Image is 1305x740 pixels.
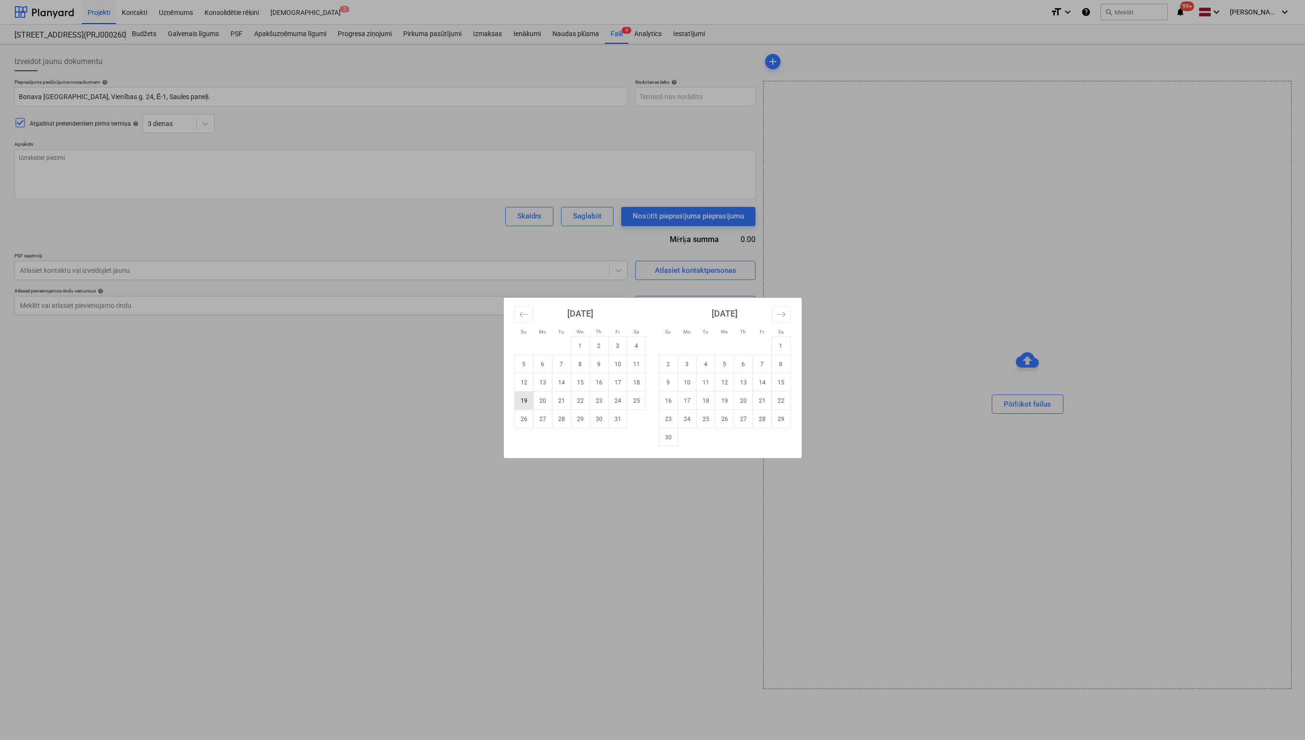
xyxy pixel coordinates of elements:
td: Wednesday, November 19, 2025 [715,392,734,410]
td: Thursday, October 23, 2025 [589,392,608,410]
td: Monday, October 6, 2025 [533,355,552,373]
small: Su [665,329,671,334]
td: Wednesday, October 22, 2025 [571,392,589,410]
td: Friday, October 10, 2025 [608,355,627,373]
td: Thursday, November 27, 2025 [734,410,753,428]
td: Saturday, November 8, 2025 [771,355,790,373]
td: Wednesday, November 12, 2025 [715,373,734,392]
td: Sunday, November 23, 2025 [659,410,678,428]
td: Friday, October 24, 2025 [608,392,627,410]
td: Wednesday, November 5, 2025 [715,355,734,373]
small: Mo [539,329,546,334]
td: Tuesday, November 18, 2025 [696,392,715,410]
small: Su [521,329,526,334]
td: Monday, October 27, 2025 [533,410,552,428]
small: Th [596,329,601,334]
td: Saturday, October 11, 2025 [627,355,646,373]
td: Friday, October 3, 2025 [608,337,627,355]
td: Wednesday, October 15, 2025 [571,373,589,392]
td: Friday, October 31, 2025 [608,410,627,428]
td: Tuesday, October 21, 2025 [552,392,571,410]
button: Move forward to switch to the next month. [772,306,791,323]
td: Sunday, October 12, 2025 [514,373,533,392]
strong: [DATE] [567,308,593,319]
td: Tuesday, November 25, 2025 [696,410,715,428]
td: Wednesday, November 26, 2025 [715,410,734,428]
td: Thursday, November 20, 2025 [734,392,753,410]
td: Thursday, October 2, 2025 [589,337,608,355]
td: Thursday, October 16, 2025 [589,373,608,392]
td: Saturday, November 1, 2025 [771,337,790,355]
td: Monday, November 17, 2025 [678,392,696,410]
td: Saturday, October 4, 2025 [627,337,646,355]
td: Sunday, November 2, 2025 [659,355,678,373]
td: Tuesday, November 4, 2025 [696,355,715,373]
small: We [721,329,728,334]
button: Move backward to switch to the previous month. [514,306,533,323]
small: Th [740,329,746,334]
td: Monday, November 3, 2025 [678,355,696,373]
small: Sa [778,329,783,334]
small: Sa [634,329,639,334]
td: Thursday, November 6, 2025 [734,355,753,373]
td: Tuesday, October 28, 2025 [552,410,571,428]
small: Tu [558,329,564,334]
small: Tu [703,329,708,334]
td: Wednesday, October 29, 2025 [571,410,589,428]
small: Mo [683,329,691,334]
td: Monday, November 24, 2025 [678,410,696,428]
td: Sunday, October 26, 2025 [514,410,533,428]
td: Saturday, November 22, 2025 [771,392,790,410]
td: Monday, October 20, 2025 [533,392,552,410]
td: Thursday, November 13, 2025 [734,373,753,392]
td: Wednesday, October 8, 2025 [571,355,589,373]
td: Thursday, October 9, 2025 [589,355,608,373]
td: Monday, October 13, 2025 [533,373,552,392]
div: Calendar [504,298,802,458]
td: Sunday, November 9, 2025 [659,373,678,392]
td: Saturday, October 18, 2025 [627,373,646,392]
td: Tuesday, October 7, 2025 [552,355,571,373]
td: Thursday, October 30, 2025 [589,410,608,428]
td: Sunday, October 5, 2025 [514,355,533,373]
td: Saturday, October 25, 2025 [627,392,646,410]
td: Tuesday, October 14, 2025 [552,373,571,392]
td: Wednesday, October 1, 2025 [571,337,589,355]
td: Sunday, November 30, 2025 [659,428,678,447]
small: We [576,329,583,334]
td: Tuesday, November 11, 2025 [696,373,715,392]
td: Saturday, November 15, 2025 [771,373,790,392]
td: Friday, November 28, 2025 [753,410,771,428]
td: Friday, November 7, 2025 [753,355,771,373]
td: Friday, October 17, 2025 [608,373,627,392]
iframe: Chat Widget [1257,694,1305,740]
td: Saturday, November 29, 2025 [771,410,790,428]
small: Fr [760,329,764,334]
small: Fr [615,329,620,334]
td: Monday, November 10, 2025 [678,373,696,392]
td: Friday, November 21, 2025 [753,392,771,410]
td: Friday, November 14, 2025 [753,373,771,392]
strong: [DATE] [712,308,738,319]
td: Sunday, November 16, 2025 [659,392,678,410]
td: Sunday, October 19, 2025 [514,392,533,410]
